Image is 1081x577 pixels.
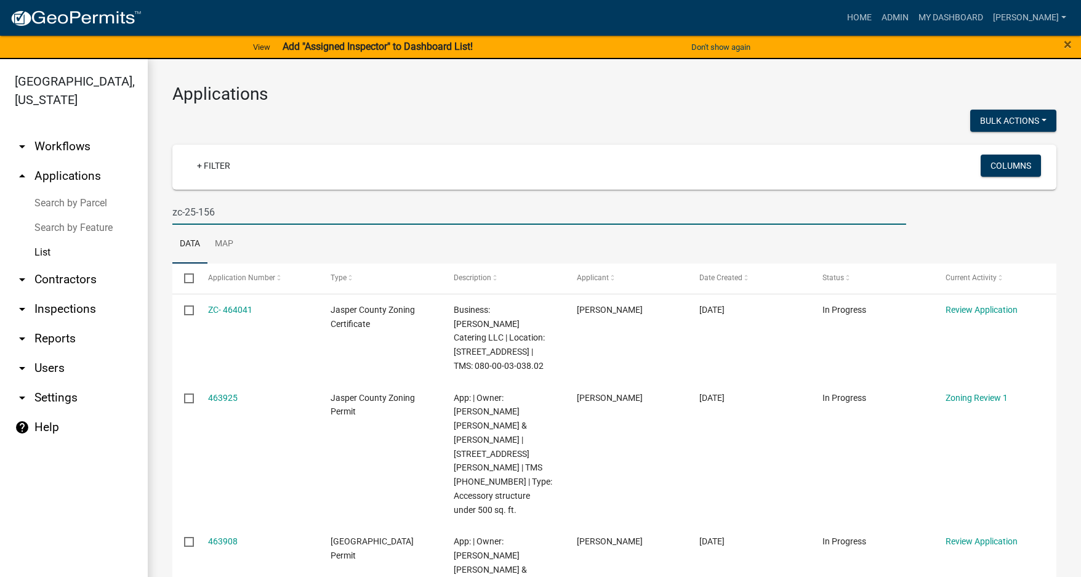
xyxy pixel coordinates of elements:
[946,273,997,282] span: Current Activity
[442,264,565,293] datatable-header-cell: Description
[914,6,988,30] a: My Dashboard
[208,273,275,282] span: Application Number
[208,536,238,546] a: 463908
[699,273,742,282] span: Date Created
[208,305,252,315] a: ZC- 464041
[842,6,877,30] a: Home
[172,84,1056,105] h3: Applications
[208,393,238,403] a: 463925
[331,273,347,282] span: Type
[822,305,866,315] span: In Progress
[207,225,241,264] a: Map
[1064,37,1072,52] button: Close
[172,264,196,293] datatable-header-cell: Select
[172,225,207,264] a: Data
[946,536,1018,546] a: Review Application
[981,155,1041,177] button: Columns
[454,273,491,282] span: Description
[686,37,755,57] button: Don't show again
[822,393,866,403] span: In Progress
[331,536,414,560] span: Jasper County Building Permit
[688,264,811,293] datatable-header-cell: Date Created
[946,305,1018,315] a: Review Application
[699,536,725,546] span: 08/14/2025
[15,169,30,184] i: arrow_drop_up
[15,302,30,317] i: arrow_drop_down
[15,420,30,435] i: help
[283,41,473,52] strong: Add "Assigned Inspector" to Dashboard List!
[988,6,1071,30] a: [PERSON_NAME]
[15,390,30,405] i: arrow_drop_down
[946,393,1008,403] a: Zoning Review 1
[15,361,30,376] i: arrow_drop_down
[1064,36,1072,53] span: ×
[577,536,643,546] span: Genrry García aguado
[699,393,725,403] span: 08/14/2025
[187,155,240,177] a: + Filter
[319,264,442,293] datatable-header-cell: Type
[565,264,688,293] datatable-header-cell: Applicant
[454,393,552,515] span: App: | Owner: AGUADO GENRRY GARCIA & LIZETH | 405 SLATER OAKS RD | TMS 059-02-00-021 | Type: Acce...
[877,6,914,30] a: Admin
[699,305,725,315] span: 08/14/2025
[933,264,1056,293] datatable-header-cell: Current Activity
[196,264,319,293] datatable-header-cell: Application Number
[822,273,844,282] span: Status
[577,305,643,315] span: Priscilla J Fraser
[811,264,934,293] datatable-header-cell: Status
[172,200,906,225] input: Search for applications
[331,393,415,417] span: Jasper County Zoning Permit
[15,272,30,287] i: arrow_drop_down
[454,305,545,371] span: Business: Fraser's Catering LLC | Location: 61 RIVERWALK BLVD Unit E | TMS: 080-00-03-038.02
[577,273,609,282] span: Applicant
[15,331,30,346] i: arrow_drop_down
[970,110,1056,132] button: Bulk Actions
[331,305,415,329] span: Jasper County Zoning Certificate
[15,139,30,154] i: arrow_drop_down
[822,536,866,546] span: In Progress
[248,37,275,57] a: View
[577,393,643,403] span: Genrry García aguado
